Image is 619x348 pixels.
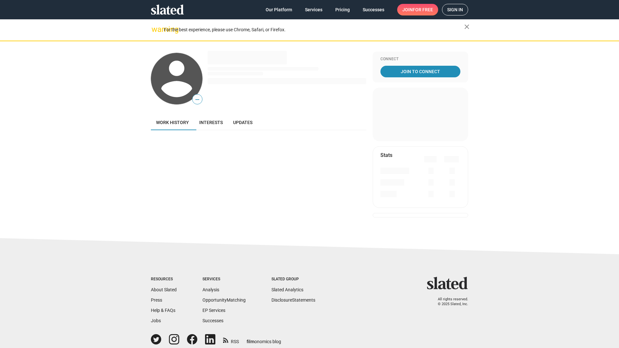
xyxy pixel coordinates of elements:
div: Connect [380,57,460,62]
a: Services [300,4,328,15]
span: Services [305,4,322,15]
a: DisclosureStatements [271,297,315,303]
a: Interests [194,115,228,130]
span: Sign in [447,4,463,15]
a: Successes [202,318,223,323]
a: RSS [223,335,239,345]
a: Work history [151,115,194,130]
div: Resources [151,277,177,282]
a: Jobs [151,318,161,323]
a: Slated Analytics [271,287,303,292]
p: All rights reserved. © 2025 Slated, Inc. [431,297,468,306]
a: Join To Connect [380,66,460,77]
mat-icon: close [463,23,471,31]
span: — [192,95,202,104]
span: Our Platform [266,4,292,15]
span: Join [402,4,433,15]
a: EP Services [202,308,225,313]
span: film [247,339,254,344]
div: Slated Group [271,277,315,282]
a: Sign in [442,4,468,15]
a: About Slated [151,287,177,292]
span: Work history [156,120,189,125]
span: Pricing [335,4,350,15]
div: Services [202,277,246,282]
a: Press [151,297,162,303]
span: Join To Connect [382,66,459,77]
span: Updates [233,120,252,125]
mat-icon: warning [152,25,159,33]
a: Successes [358,4,389,15]
a: filmonomics blog [247,333,281,345]
a: Analysis [202,287,219,292]
a: Pricing [330,4,355,15]
span: for free [413,4,433,15]
a: Our Platform [260,4,297,15]
span: Successes [363,4,384,15]
span: Interests [199,120,223,125]
a: Help & FAQs [151,308,175,313]
div: For the best experience, please use Chrome, Safari, or Firefox. [164,25,464,34]
a: Joinfor free [397,4,438,15]
a: Updates [228,115,258,130]
mat-card-title: Stats [380,152,392,159]
a: OpportunityMatching [202,297,246,303]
